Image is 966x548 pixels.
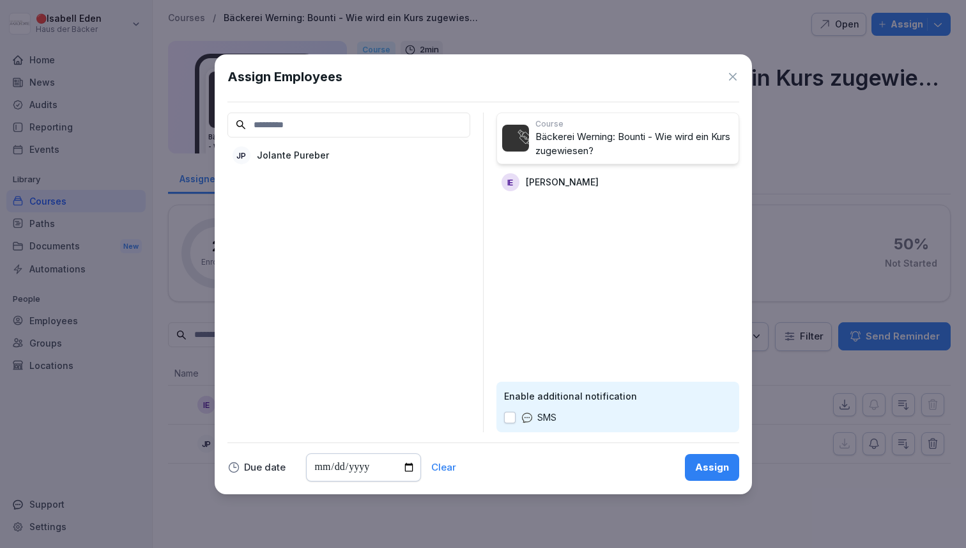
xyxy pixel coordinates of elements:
p: Due date [244,463,286,472]
p: [PERSON_NAME] [526,175,599,189]
h1: Assign Employees [227,67,342,86]
p: Bäckerei Werning: Bounti - Wie wird ein Kurs zugewiesen? [535,130,733,159]
p: Jolante Pureber [257,148,329,162]
div: Assign [695,460,729,474]
div: JP [233,146,250,164]
div: IE [502,173,519,191]
p: Enable additional notification [504,389,732,403]
button: Clear [431,463,456,472]
p: Course [535,118,733,130]
button: Assign [685,454,739,481]
p: SMS [537,411,556,425]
